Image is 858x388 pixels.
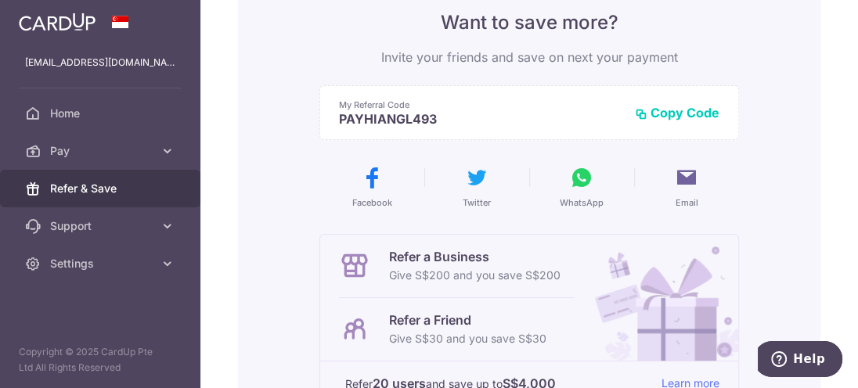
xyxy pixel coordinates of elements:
[25,55,175,70] p: [EMAIL_ADDRESS][DOMAIN_NAME]
[640,165,733,209] button: Email
[676,196,698,209] span: Email
[389,247,561,266] p: Refer a Business
[635,105,719,120] button: Copy Code
[19,13,96,31] img: CardUp
[352,196,392,209] span: Facebook
[319,48,739,66] p: Invite your friends and save on next your payment
[50,181,153,196] span: Refer & Save
[463,196,491,209] span: Twitter
[35,11,67,25] span: Help
[431,165,523,209] button: Twitter
[326,165,418,209] button: Facebook
[50,256,153,271] span: Settings
[560,196,604,209] span: WhatsApp
[50,106,153,121] span: Home
[339,111,622,127] p: PAYHIANGL493
[535,165,628,209] button: WhatsApp
[389,329,546,348] p: Give S$30 and you save S$30
[389,266,561,285] p: Give S$200 and you save S$200
[339,99,622,111] p: My Referral Code
[319,10,739,35] p: Want to save more?
[580,235,738,361] img: Refer
[50,218,153,234] span: Support
[50,143,153,159] span: Pay
[389,311,546,329] p: Refer a Friend
[758,341,842,380] iframe: Opens a widget where you can find more information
